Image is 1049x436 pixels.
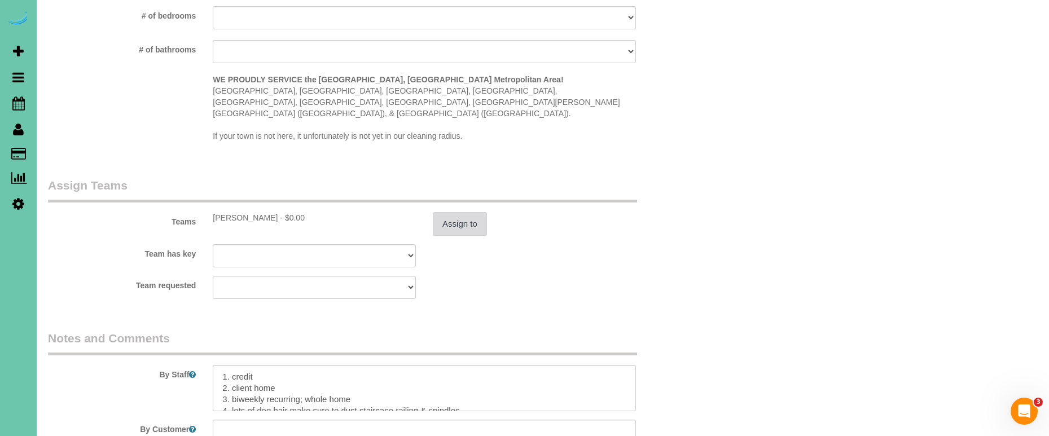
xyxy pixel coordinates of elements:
label: Team has key [39,244,204,259]
p: [GEOGRAPHIC_DATA], [GEOGRAPHIC_DATA], [GEOGRAPHIC_DATA], [GEOGRAPHIC_DATA], [GEOGRAPHIC_DATA], [G... [213,74,636,142]
span: 3 [1034,398,1043,407]
img: Automaid Logo [7,11,29,27]
strong: WE PROUDLY SERVICE the [GEOGRAPHIC_DATA], [GEOGRAPHIC_DATA] Metropolitan Area! [213,75,563,84]
label: By Staff [39,365,204,380]
label: Teams [39,212,204,227]
label: Team requested [39,276,204,291]
div: 3.75 hours x $0.00/hour [213,212,416,223]
iframe: Intercom live chat [1011,398,1038,425]
legend: Assign Teams [48,177,637,202]
label: By Customer [39,420,204,435]
button: Assign to [433,212,487,236]
label: # of bathrooms [39,40,204,55]
label: # of bedrooms [39,6,204,21]
legend: Notes and Comments [48,330,637,355]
